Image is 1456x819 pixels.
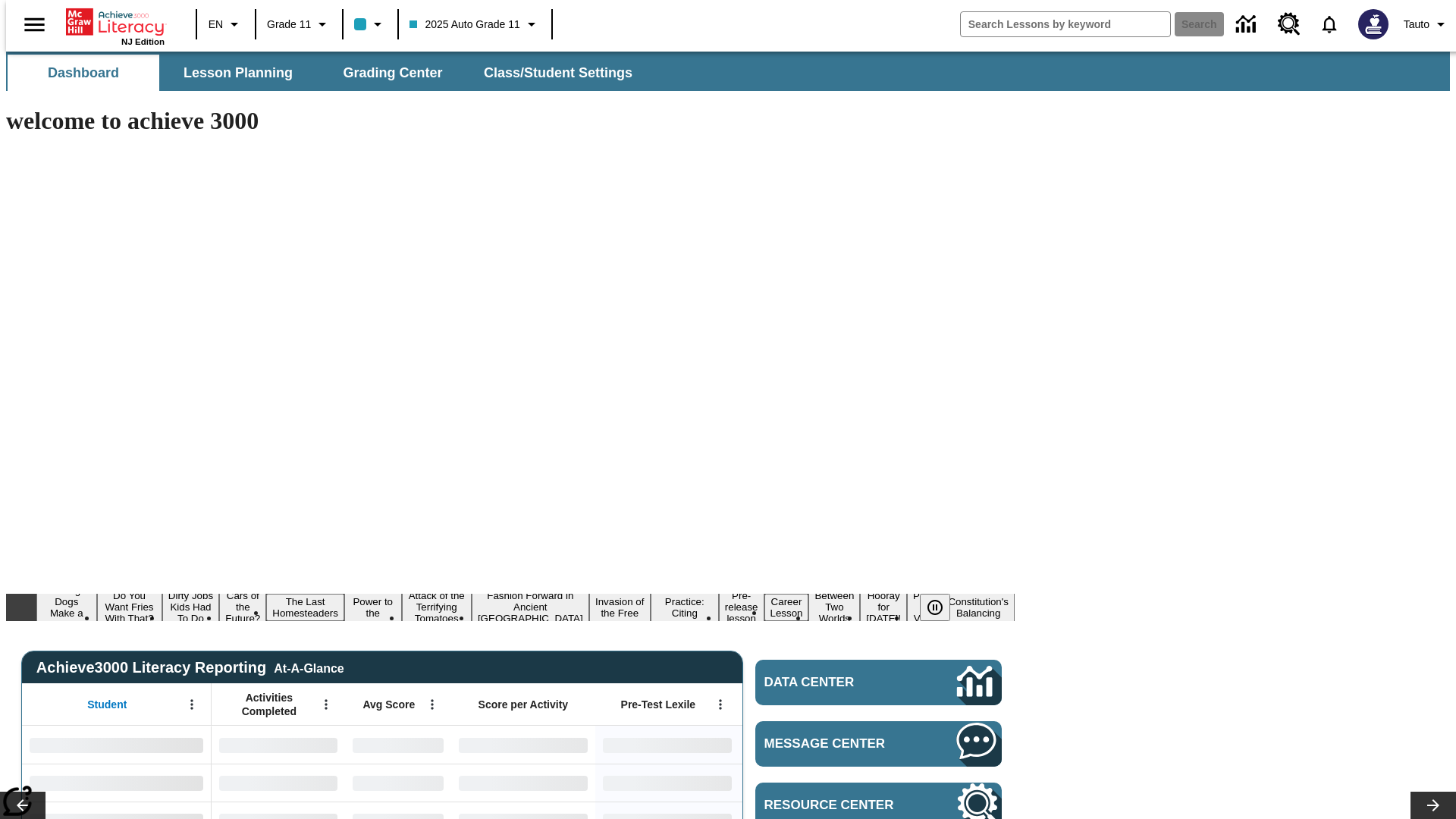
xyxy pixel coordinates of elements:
[755,660,1002,705] a: Data Center
[403,11,546,38] button: Class: 2025 Auto Grade 11, Select your class
[36,582,97,632] button: Slide 1 Diving Dogs Make a Splash
[409,17,519,33] span: 2025 Auto Grade 11
[162,55,314,91] button: Lesson Planning
[212,726,345,764] div: No Data,
[808,588,860,626] button: Slide 13 Between Two Worlds
[484,64,632,82] span: Class/Student Settings
[8,55,159,91] button: Dashboard
[317,55,469,91] button: Grading Center
[942,582,1015,632] button: Slide 16 The Constitution's Balancing Act
[860,588,907,626] button: Slide 14 Hooray for Constitution Day!
[12,2,57,47] button: Open side menu
[315,693,337,716] button: Open Menu
[479,698,569,711] span: Score per Activity
[421,693,444,716] button: Open Menu
[1310,5,1349,44] a: Notifications
[1404,17,1429,33] span: Tauto
[764,675,906,690] span: Data Center
[472,55,645,91] button: Class/Student Settings
[589,582,651,632] button: Slide 9 The Invasion of the Free CD
[345,764,451,802] div: No Data,
[1227,4,1269,45] a: Data Center
[212,764,345,802] div: No Data,
[6,52,1450,91] div: SubNavbar
[1410,792,1456,819] button: Lesson carousel, Next
[87,698,127,711] span: Student
[755,721,1002,767] a: Message Center
[1349,5,1398,44] button: Select a new avatar
[920,594,965,621] div: Pause
[202,11,250,38] button: Language: EN, Select a language
[6,107,1015,135] h1: welcome to achieve 3000
[274,659,344,676] div: At-A-Glance
[180,693,203,716] button: Open Menu
[261,11,337,38] button: Grade: Grade 11, Select a grade
[266,594,344,621] button: Slide 5 The Last Homesteaders
[1358,9,1389,39] img: Avatar
[907,588,942,626] button: Slide 15 Point of View
[343,64,442,82] span: Grading Center
[48,64,119,82] span: Dashboard
[6,55,646,91] div: SubNavbar
[97,588,162,626] button: Slide 2 Do You Want Fries With That?
[709,693,732,716] button: Open Menu
[121,37,165,46] span: NJ Edition
[348,11,393,38] button: Class color is light blue. Change class color
[36,659,344,676] span: Achieve3000 Literacy Reporting
[1269,4,1310,45] a: Resource Center, Will open in new tab
[402,588,472,626] button: Slide 7 Attack of the Terrifying Tomatoes
[345,726,451,764] div: No Data,
[920,594,950,621] button: Pause
[267,17,311,33] span: Grade 11
[651,582,719,632] button: Slide 10 Mixed Practice: Citing Evidence
[209,17,223,33] span: EN
[719,588,764,626] button: Slide 11 Pre-release lesson
[66,5,165,46] div: Home
[219,691,319,718] span: Activities Completed
[1398,11,1456,38] button: Profile/Settings
[362,698,415,711] span: Avg Score
[764,736,912,752] span: Message Center
[764,594,809,621] button: Slide 12 Career Lesson
[344,582,402,632] button: Slide 6 Solar Power to the People
[764,798,912,813] span: Resource Center
[219,588,266,626] button: Slide 4 Cars of the Future?
[961,12,1170,36] input: search field
[621,698,696,711] span: Pre-Test Lexile
[472,588,589,626] button: Slide 8 Fashion Forward in Ancient Rome
[66,7,165,37] a: Home
[162,588,220,626] button: Slide 3 Dirty Jobs Kids Had To Do
[184,64,293,82] span: Lesson Planning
